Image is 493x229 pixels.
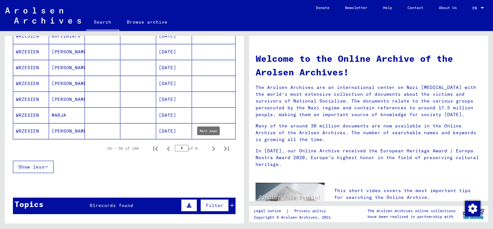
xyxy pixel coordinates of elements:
mat-cell: [PERSON_NAME] [49,76,85,91]
div: Topics [15,198,44,210]
img: Arolsen_neg.svg [5,7,81,24]
a: Search [86,14,119,31]
div: 26 – 50 of 196 [107,146,139,151]
mat-cell: [PERSON_NAME] [49,60,85,75]
p: In [DATE], our Online Archive received the European Heritage Award / Europa Nostra Award 2020, Eu... [256,147,482,168]
p: The Arolsen Archives are an international center on Nazi [MEDICAL_DATA] with the world’s most ext... [256,84,482,118]
img: video.jpg [256,183,325,220]
img: yv_logo.png [461,206,486,222]
a: Legal notice [254,208,286,214]
span: 61 [90,202,96,208]
a: Browse archive [119,14,175,30]
div: | [254,208,334,214]
button: Last page [220,142,233,155]
mat-cell: [DATE] [156,92,192,107]
h1: Welcome to the Online Archive of the Arolsen Archives! [256,52,482,79]
p: Copyright © Arolsen Archives, 2021 [254,214,334,220]
mat-cell: [PERSON_NAME] [49,44,85,60]
mat-cell: [DATE] [156,60,192,75]
p: This short video covers the most important tips for searching the Online Archive. [334,187,482,201]
span: Filter [206,202,223,208]
span: Show less [18,164,45,170]
mat-cell: [DATE] [156,28,192,44]
mat-cell: WRZESIEN [13,123,49,139]
img: Zmienić zgodę [465,201,480,216]
button: Filter [200,199,229,212]
mat-cell: [PERSON_NAME] [49,92,85,107]
mat-cell: WRZESIEN [13,76,49,91]
span: records found [96,202,133,208]
button: Previous page [162,142,175,155]
mat-cell: WRZESIEN [13,44,49,60]
p: Many of the around 30 million documents are now available in the Online Archive of the Arolsen Ar... [256,123,482,143]
mat-cell: WRZESIEÑ [13,28,49,44]
a: Privacy policy [289,208,334,214]
button: Show less [13,161,54,173]
mat-cell: [DATE] [156,44,192,60]
button: First page [149,142,162,155]
mat-cell: Korzimiers [49,28,85,44]
mat-cell: [DATE] [156,76,192,91]
mat-cell: [PERSON_NAME] [49,123,85,139]
mat-select-trigger: EN [472,5,477,10]
button: Next page [207,142,220,155]
p: The Arolsen Archives online collections [367,208,456,214]
div: of 8 [175,145,207,151]
mat-cell: WRZESIEN [13,107,49,123]
p: have been realized in partnership with [367,214,456,220]
mat-cell: [DATE] [156,107,192,123]
mat-cell: [DATE] [156,123,192,139]
mat-cell: MARJA [49,107,85,123]
mat-cell: WRZESIEN [13,60,49,75]
mat-cell: WRZESIEN [13,92,49,107]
